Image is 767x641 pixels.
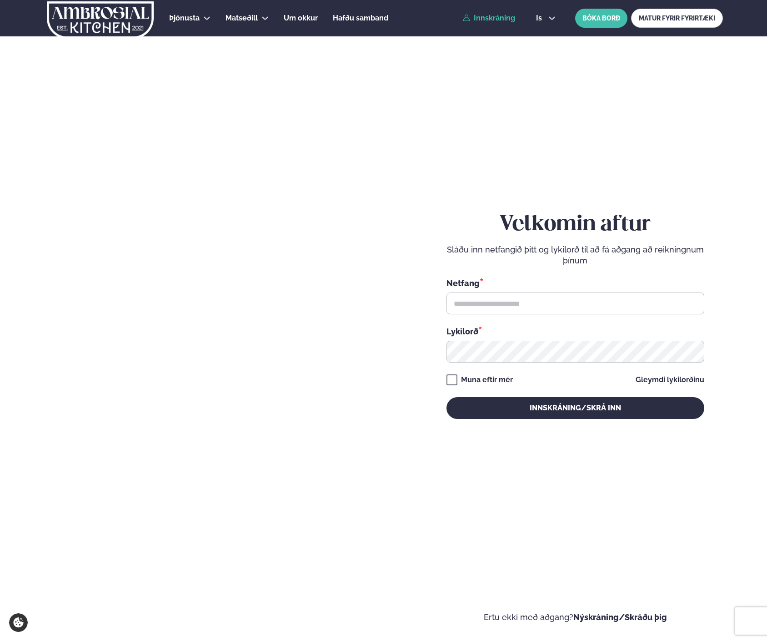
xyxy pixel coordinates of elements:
button: BÓKA BORÐ [575,9,627,28]
a: Þjónusta [169,13,200,24]
a: Innskráning [463,14,515,22]
span: Þjónusta [169,14,200,22]
div: Netfang [446,277,704,289]
p: Sláðu inn netfangið þitt og lykilorð til að fá aðgang að reikningnum þínum [446,244,704,266]
h2: Velkomin á Ambrosial kitchen! [27,477,216,554]
a: Matseðill [226,13,258,24]
p: Ef eitthvað sameinar fólk, þá er [PERSON_NAME] matarferðalag. [27,565,216,586]
a: Gleymdi lykilorðinu [636,376,704,384]
span: Um okkur [284,14,318,22]
img: logo [46,1,155,39]
a: Nýskráning/Skráðu þig [573,612,667,622]
span: Hafðu samband [333,14,388,22]
a: Hafðu samband [333,13,388,24]
a: Cookie settings [9,613,28,632]
div: Lykilorð [446,325,704,337]
a: MATUR FYRIR FYRIRTÆKI [631,9,723,28]
span: Matseðill [226,14,258,22]
p: Ertu ekki með aðgang? [411,612,740,623]
a: Um okkur [284,13,318,24]
h2: Velkomin aftur [446,212,704,237]
button: is [529,15,563,22]
button: Innskráning/Skrá inn [446,397,704,419]
span: is [536,15,545,22]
